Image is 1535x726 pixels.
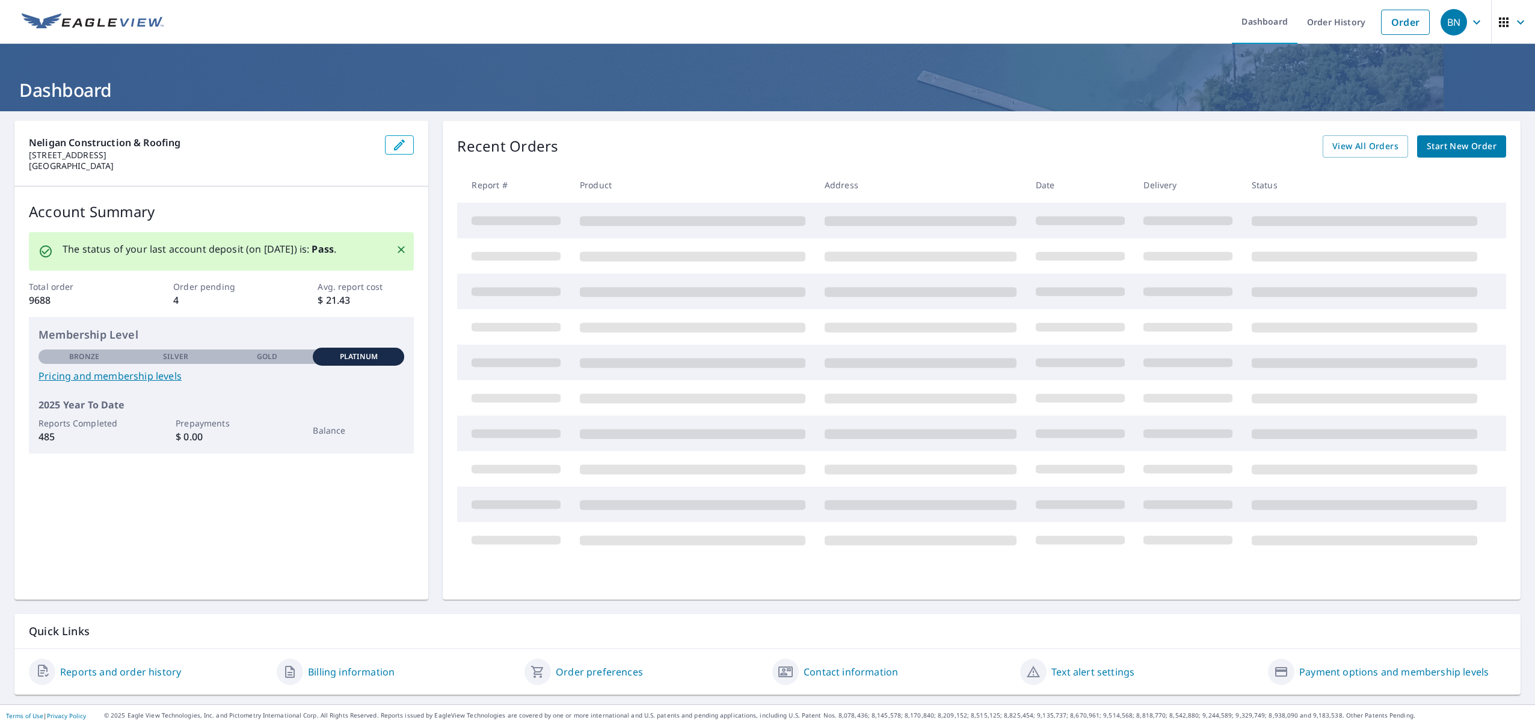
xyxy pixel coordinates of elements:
p: Order pending [173,280,269,293]
p: Neligan Construction & Roofing [29,135,375,150]
a: Contact information [804,665,898,679]
span: Start New Order [1427,139,1497,154]
th: Product [570,167,815,203]
span: View All Orders [1332,139,1398,154]
a: Reports and order history [60,665,181,679]
p: 2025 Year To Date [38,398,404,412]
p: Recent Orders [457,135,558,158]
p: $ 0.00 [176,429,267,444]
th: Address [815,167,1026,203]
img: EV Logo [22,13,164,31]
a: Pricing and membership levels [38,369,404,383]
th: Date [1026,167,1134,203]
p: 485 [38,429,130,444]
th: Report # [457,167,570,203]
a: Text alert settings [1051,665,1134,679]
p: Platinum [340,351,378,362]
p: 9688 [29,293,125,307]
div: BN [1441,9,1467,35]
b: Pass [312,242,334,256]
th: Status [1242,167,1487,203]
th: Delivery [1134,167,1242,203]
p: Total order [29,280,125,293]
p: Prepayments [176,417,267,429]
p: [STREET_ADDRESS] [29,150,375,161]
a: Order preferences [556,665,643,679]
p: Silver [163,351,188,362]
p: Quick Links [29,624,1506,639]
p: | [6,712,86,719]
a: Payment options and membership levels [1299,665,1489,679]
a: Start New Order [1417,135,1506,158]
h1: Dashboard [14,78,1521,102]
p: [GEOGRAPHIC_DATA] [29,161,375,171]
p: Gold [257,351,277,362]
a: View All Orders [1323,135,1408,158]
p: Membership Level [38,327,404,343]
a: Billing information [308,665,395,679]
button: Close [393,242,409,257]
p: Reports Completed [38,417,130,429]
p: © 2025 Eagle View Technologies, Inc. and Pictometry International Corp. All Rights Reserved. Repo... [104,711,1529,720]
p: 4 [173,293,269,307]
a: Order [1381,10,1430,35]
p: Account Summary [29,201,414,223]
p: Bronze [69,351,99,362]
p: $ 21.43 [318,293,414,307]
p: The status of your last account deposit (on [DATE]) is: . [63,242,336,256]
a: Privacy Policy [47,712,86,720]
p: Balance [313,424,404,437]
a: Terms of Use [6,712,43,720]
p: Avg. report cost [318,280,414,293]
